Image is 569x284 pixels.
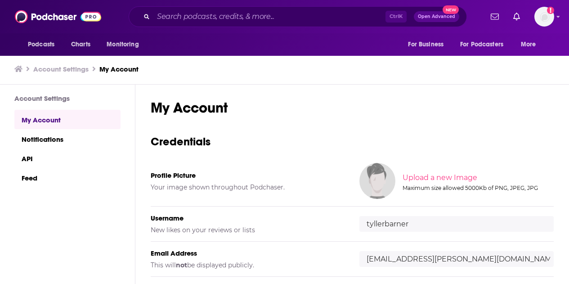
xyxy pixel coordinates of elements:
a: My Account [14,110,121,129]
img: Podchaser - Follow, Share and Rate Podcasts [15,8,101,25]
a: Show notifications dropdown [487,9,502,24]
input: username [359,216,554,232]
span: For Business [408,38,444,51]
a: Charts [65,36,96,53]
span: Logged in as tyllerbarner [534,7,554,27]
a: My Account [99,65,139,73]
a: Account Settings [33,65,89,73]
img: User Profile [534,7,554,27]
a: API [14,149,121,168]
h3: Credentials [151,135,554,149]
h5: Username [151,214,345,222]
button: open menu [402,36,455,53]
div: Search podcasts, credits, & more... [129,6,467,27]
button: open menu [454,36,516,53]
h3: Account Settings [14,94,121,103]
span: Monitoring [107,38,139,51]
span: Charts [71,38,90,51]
img: Your profile image [359,163,395,199]
h1: My Account [151,99,554,117]
h5: Your image shown throughout Podchaser. [151,183,345,191]
button: Open AdvancedNew [414,11,459,22]
button: open menu [100,36,150,53]
span: For Podcasters [460,38,503,51]
span: More [521,38,536,51]
h5: New likes on your reviews or lists [151,226,345,234]
span: Open Advanced [418,14,455,19]
a: Show notifications dropdown [510,9,524,24]
svg: Add a profile image [547,7,554,14]
input: Search podcasts, credits, & more... [153,9,385,24]
button: open menu [22,36,66,53]
span: Ctrl K [385,11,407,23]
h5: This will be displayed publicly. [151,261,345,269]
b: not [176,261,187,269]
span: Podcasts [28,38,54,51]
div: Maximum size allowed 5000Kb of PNG, JPEG, JPG [403,185,552,191]
a: Feed [14,168,121,187]
h5: Profile Picture [151,171,345,180]
button: open menu [515,36,547,53]
a: Notifications [14,129,121,149]
span: New [443,5,459,14]
h5: Email Address [151,249,345,257]
input: email [359,251,554,267]
button: Show profile menu [534,7,554,27]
